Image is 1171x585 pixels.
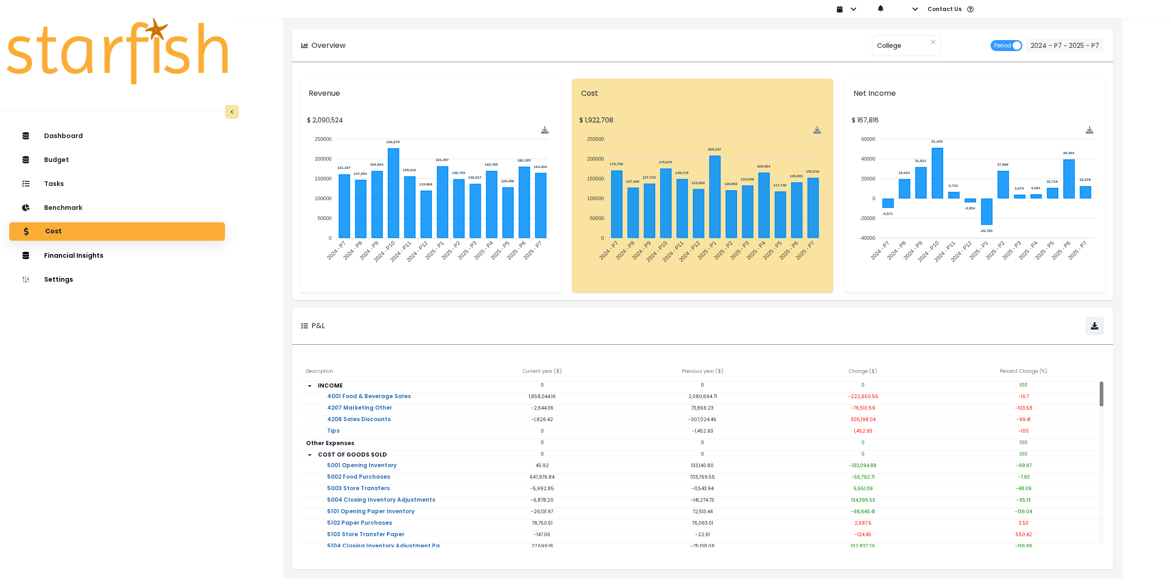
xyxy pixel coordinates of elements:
[943,451,1104,458] p: 100
[783,405,943,411] p: -76,510.59
[1001,240,1022,261] tspan: 2025 - P3
[320,416,398,434] a: 4208 Sales Discounts
[462,405,623,411] p: -2,644.36
[318,382,343,389] strong: INCOME
[317,215,332,221] tspan: 50000
[1086,126,1094,134] div: Menu
[590,215,604,221] tspan: 50000
[462,393,623,400] p: 1,858,044.16
[943,393,1104,400] p: -10.7
[541,126,549,134] img: Download Revenue
[943,439,1104,446] p: 100
[933,239,957,263] tspan: 2024 - P11
[462,485,623,492] p: -5,992.85
[661,239,685,263] tspan: 2024 - P11
[44,180,64,188] p: Tasks
[614,240,636,261] tspan: 2024 - P8
[623,474,783,481] p: 703,769.55
[852,116,1098,125] p: $ 167,816
[813,126,821,134] div: Menu
[943,462,1104,469] p: -99.97
[307,116,554,125] p: $ 2,090,524
[326,240,347,261] tspan: 2024 - P7
[306,382,313,390] svg: arrow down
[342,240,363,261] tspan: 2024 - P8
[587,176,604,181] tspan: 150000
[318,451,387,458] strong: COST OF GOODS SOLD
[320,428,347,446] a: Tips
[813,126,821,134] img: Download Cost
[623,416,783,423] p: -307,024.46
[405,240,429,264] tspan: 2024 - P12
[462,428,623,434] p: 0
[9,127,225,145] button: Dashboard
[854,88,1096,99] p: Net Income
[462,382,623,388] p: 0
[783,428,943,434] p: 1,452.93
[623,485,783,492] p: -11,543.94
[745,240,767,261] tspan: 2025 - P4
[861,156,876,162] tspan: 40000
[1034,240,1056,261] tspan: 2025 - P5
[985,240,1006,261] tspan: 2025 - P2
[623,543,783,550] p: -75,138.08
[623,497,783,504] p: -141,274.73
[587,156,604,162] tspan: 200000
[44,156,69,164] p: Budget
[795,240,816,261] tspan: 2025 - P7
[309,88,552,99] p: Revenue
[943,531,1104,538] p: 550.42
[943,485,1104,492] p: -48.09
[9,174,225,193] button: Tasks
[783,508,943,515] p: -98,645.41
[587,196,604,201] tspan: 100000
[462,508,623,515] p: -26,131.97
[1050,240,1072,261] tspan: 2025 - P6
[473,240,495,261] tspan: 2025 - P4
[943,520,1104,527] p: 3.53
[462,531,623,538] p: -147.06
[462,497,623,504] p: -6,878.20
[315,136,332,142] tspan: 250000
[861,136,876,142] tspan: 60000
[623,382,783,388] p: 0
[623,393,783,400] p: 2,080,694.71
[315,196,332,201] tspan: 100000
[9,222,225,241] button: Cost
[579,116,826,125] p: $ 1,922,708
[462,451,623,458] p: 0
[329,235,332,241] tspan: 0
[311,40,346,51] p: Overview
[320,393,418,411] a: 4001 Food & Beverage Sales
[943,416,1104,423] p: -99.41
[943,543,1104,550] p: -136.86
[869,240,891,261] tspan: 2024 - P7
[320,485,397,504] a: 5003 Store Transfers
[623,405,783,411] p: 73,866.23
[456,240,478,261] tspan: 2025 - P3
[44,132,83,140] p: Dashboard
[45,227,62,236] p: Cost
[320,531,412,550] a: 5103 Store Transfer Paper
[541,126,549,134] div: Menu
[783,416,943,423] p: 305,198.04
[320,520,399,538] a: 5102 Paper Purchases
[943,382,1104,388] p: 100
[943,508,1104,515] p: -136.04
[598,240,620,261] tspan: 2024 - P7
[306,452,313,459] span: arrow down
[358,240,380,261] tspan: 2024 - P9
[320,543,447,561] a: 5104 Closing Inventory Adjustment Pa
[462,416,623,423] p: -1,826.42
[462,462,623,469] p: 45.92
[581,88,824,99] p: Cost
[315,176,332,181] tspan: 150000
[678,240,702,264] tspan: 2024 - P12
[462,543,623,550] p: 27,699.18
[943,497,1104,504] p: -95.13
[587,136,604,142] tspan: 250000
[949,240,973,264] tspan: 2024 - P12
[1017,240,1039,261] tspan: 2025 - P4
[729,240,750,261] tspan: 2025 - P3
[783,363,943,382] div: Change ( $ )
